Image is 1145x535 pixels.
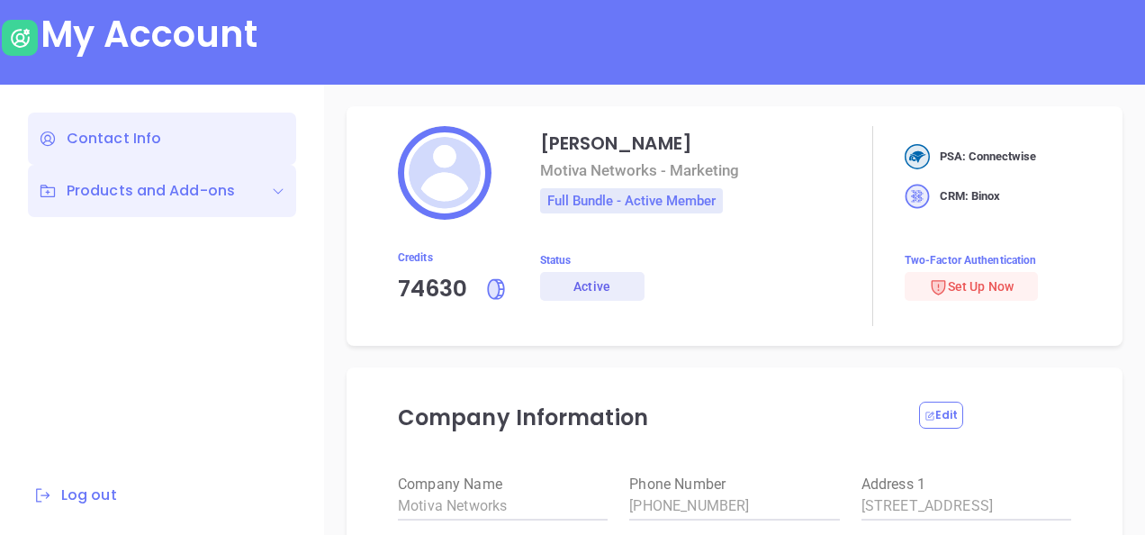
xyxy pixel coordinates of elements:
span: Status [540,252,872,268]
div: Products and Add-ons [28,165,296,217]
input: weight [861,492,1071,521]
label: Company Name [398,477,608,492]
img: crm [905,144,930,169]
div: My Account [41,13,257,56]
div: Active [573,272,610,301]
img: user [2,20,38,56]
div: Contact Info [28,113,296,165]
div: Full Bundle - Active Member [540,188,723,213]
img: crm [905,184,930,209]
button: Log out [28,484,122,507]
img: profile [398,126,491,220]
label: Address 1 [861,477,1071,492]
span: Credits [398,247,509,268]
button: Edit [919,402,963,429]
p: Company Information [398,402,897,434]
input: weight [629,492,839,521]
div: PSA: Connectwise [905,144,1036,169]
label: Phone Number [629,477,839,492]
div: Products and Add-ons [39,180,235,202]
span: Two-Factor Authentication [905,252,1071,268]
input: weight [398,492,608,521]
div: CRM: Binox [905,184,1000,209]
div: 74630 [398,272,468,306]
div: [PERSON_NAME] [540,134,692,152]
span: Set Up Now [929,279,1014,294]
div: Motiva Networks - Marketing [540,161,739,179]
